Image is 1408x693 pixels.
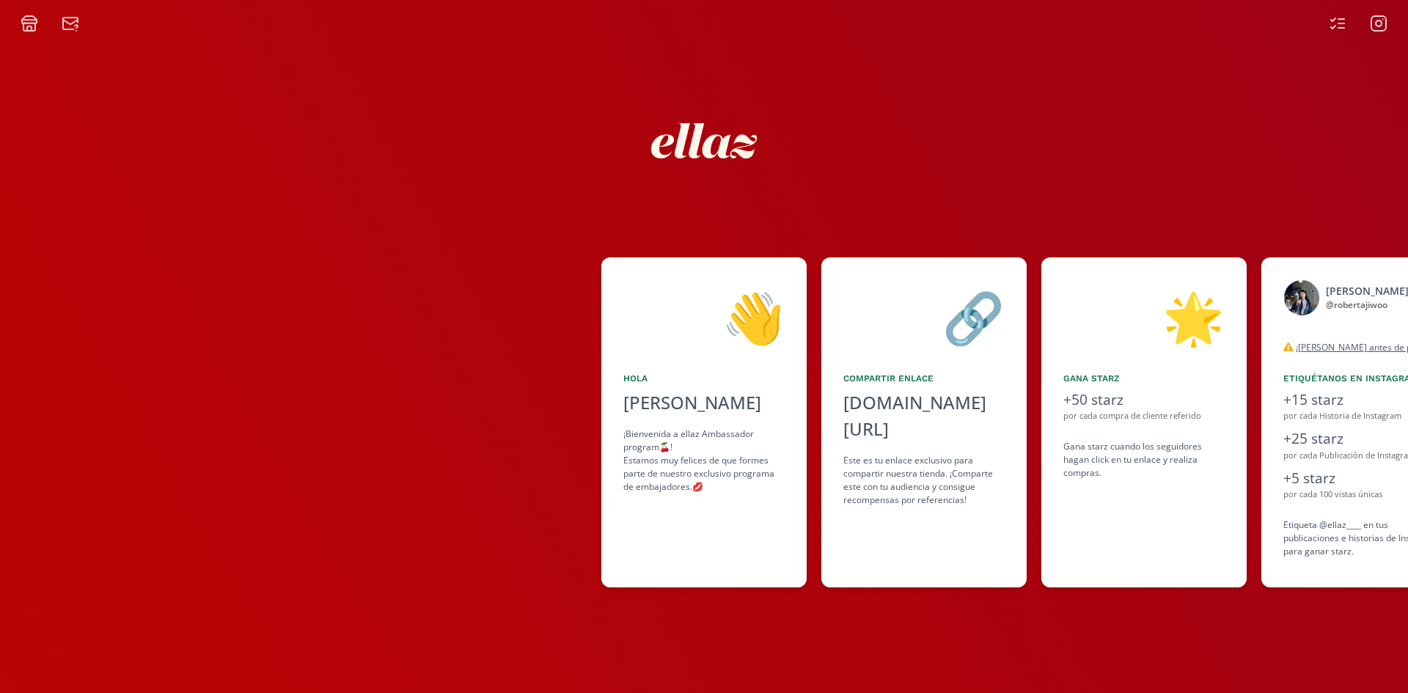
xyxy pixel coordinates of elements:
div: ¡Bienvenida a ellaz Ambassador program🍒! Estamos muy felices de que formes parte de nuestro exclu... [623,428,785,494]
div: Compartir Enlace [843,372,1005,385]
div: Este es tu enlace exclusivo para compartir nuestra tienda. ¡Comparte este con tu audiencia y cons... [843,454,1005,507]
div: [PERSON_NAME] [623,389,785,416]
div: [DOMAIN_NAME][URL] [843,389,1005,442]
img: 524810648_18520113457031687_8089223174440955574_n.jpg [1283,279,1320,316]
div: por cada compra de cliente referido [1063,410,1225,422]
div: Gana starz cuando los seguidores hagan click en tu enlace y realiza compras . [1063,440,1225,480]
div: 🌟 [1063,279,1225,354]
div: 🔗 [843,279,1005,354]
div: +50 starz [1063,389,1225,411]
img: nKmKAABZpYV7 [638,75,770,207]
div: Gana starz [1063,372,1225,385]
div: 👋 [623,279,785,354]
div: Hola [623,372,785,385]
